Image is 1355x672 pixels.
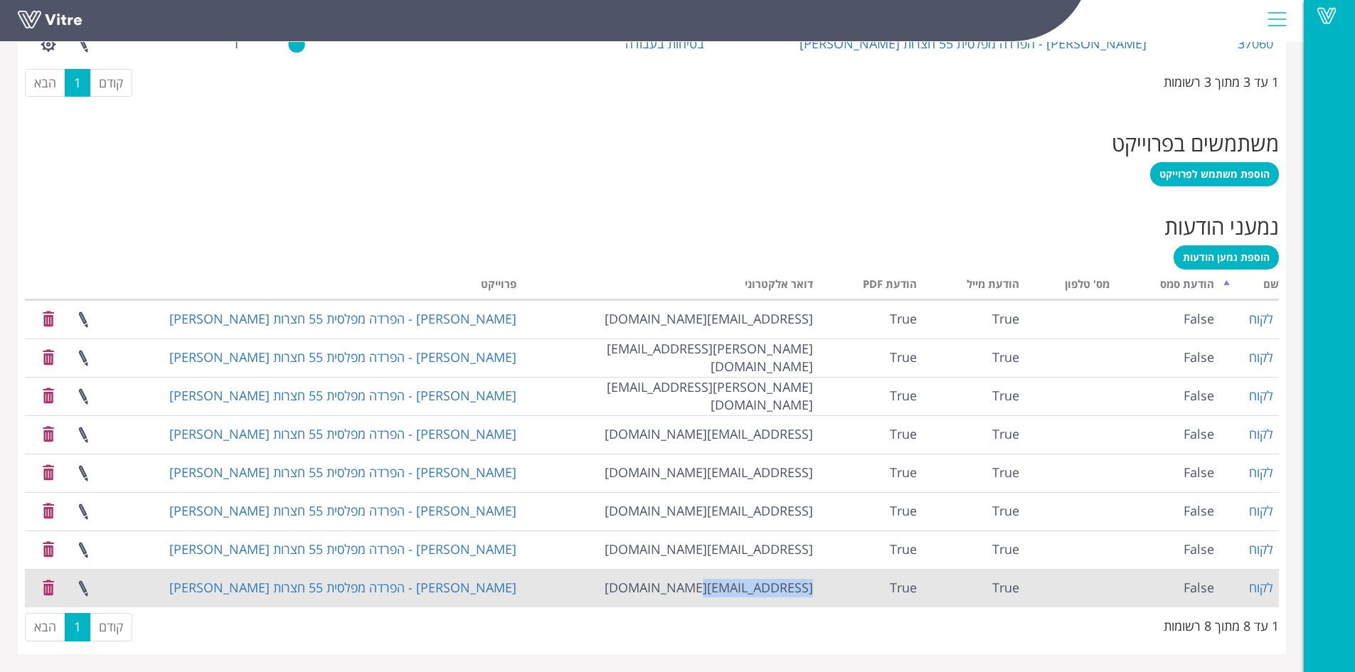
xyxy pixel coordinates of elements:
[819,415,923,454] td: True
[65,69,90,97] a: 1
[819,492,923,530] td: True
[1249,579,1273,596] a: לקוח
[1183,250,1270,264] span: הוספת נמען הודעות
[1249,464,1273,481] a: לקוח
[25,132,1279,155] h2: משתמשים בפרוייקט
[625,35,704,52] a: בטיחות בעבודה
[923,377,1025,415] td: True
[25,69,65,97] a: הבא
[1238,35,1273,52] a: 37060
[156,273,523,300] th: פרוייקט
[522,492,819,530] td: [EMAIL_ADDRESS][DOMAIN_NAME]
[183,25,246,63] td: 1
[65,613,90,641] a: 1
[923,273,1025,300] th: הודעת מייל
[169,464,516,481] a: [PERSON_NAME] - הפרדה מפלסית 55 חצרות [PERSON_NAME]
[90,613,132,641] a: קודם
[1115,492,1220,530] td: False
[522,569,819,607] td: [EMAIL_ADDRESS][DOMAIN_NAME]
[169,540,516,558] a: [PERSON_NAME] - הפרדה מפלסית 55 חצרות [PERSON_NAME]
[1220,273,1279,300] th: שם: activate to sort column descending
[1025,273,1116,300] th: מס' טלפון
[522,300,819,338] td: [EMAIL_ADDRESS][DOMAIN_NAME]
[1164,68,1279,92] div: 1 עד 3 מתוך 3 רשומות
[1164,612,1279,636] div: 1 עד 8 מתוך 8 רשומות
[1249,425,1273,442] a: לקוח
[169,310,516,327] a: [PERSON_NAME] - הפרדה מפלסית 55 חצרות [PERSON_NAME]
[1249,540,1273,558] a: לקוח
[923,454,1025,492] td: True
[522,377,819,415] td: [PERSON_NAME][EMAIL_ADDRESS][DOMAIN_NAME]
[522,530,819,569] td: [EMAIL_ADDRESS][DOMAIN_NAME]
[522,273,819,300] th: דואר אלקטרוני
[1249,348,1273,366] a: לקוח
[819,530,923,569] td: True
[90,69,132,97] a: קודם
[923,492,1025,530] td: True
[1115,338,1220,377] td: False
[799,35,1147,52] a: [PERSON_NAME] - הפרדה מפלסית 55 חצרות [PERSON_NAME]
[169,425,516,442] a: [PERSON_NAME] - הפרדה מפלסית 55 חצרות [PERSON_NAME]
[819,300,923,338] td: True
[1115,415,1220,454] td: False
[923,569,1025,607] td: True
[1159,167,1270,181] span: הוספת משתמש לפרוייקט
[1249,310,1273,327] a: לקוח
[1115,569,1220,607] td: False
[819,569,923,607] td: True
[25,215,1279,238] h2: נמעני הודעות
[923,415,1025,454] td: True
[819,377,923,415] td: True
[1115,454,1220,492] td: False
[522,338,819,377] td: [PERSON_NAME][EMAIL_ADDRESS][DOMAIN_NAME]
[1249,502,1273,519] a: לקוח
[522,454,819,492] td: [EMAIL_ADDRESS][DOMAIN_NAME]
[1115,273,1220,300] th: הודעת סמס
[288,36,305,53] img: yes
[1150,162,1279,186] a: הוספת משתמש לפרוייקט
[1249,387,1273,404] a: לקוח
[819,454,923,492] td: True
[923,338,1025,377] td: True
[923,300,1025,338] td: True
[169,348,516,366] a: [PERSON_NAME] - הפרדה מפלסית 55 חצרות [PERSON_NAME]
[522,415,819,454] td: [EMAIL_ADDRESS][DOMAIN_NAME]
[1174,245,1279,270] a: הוספת נמען הודעות
[169,387,516,404] a: [PERSON_NAME] - הפרדה מפלסית 55 חצרות [PERSON_NAME]
[1115,300,1220,338] td: False
[819,273,923,300] th: הודעת PDF
[169,579,516,596] a: [PERSON_NAME] - הפרדה מפלסית 55 חצרות [PERSON_NAME]
[819,338,923,377] td: True
[923,530,1025,569] td: True
[25,613,65,641] a: הבא
[1115,377,1220,415] td: False
[169,502,516,519] a: [PERSON_NAME] - הפרדה מפלסית 55 חצרות [PERSON_NAME]
[1115,530,1220,569] td: False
